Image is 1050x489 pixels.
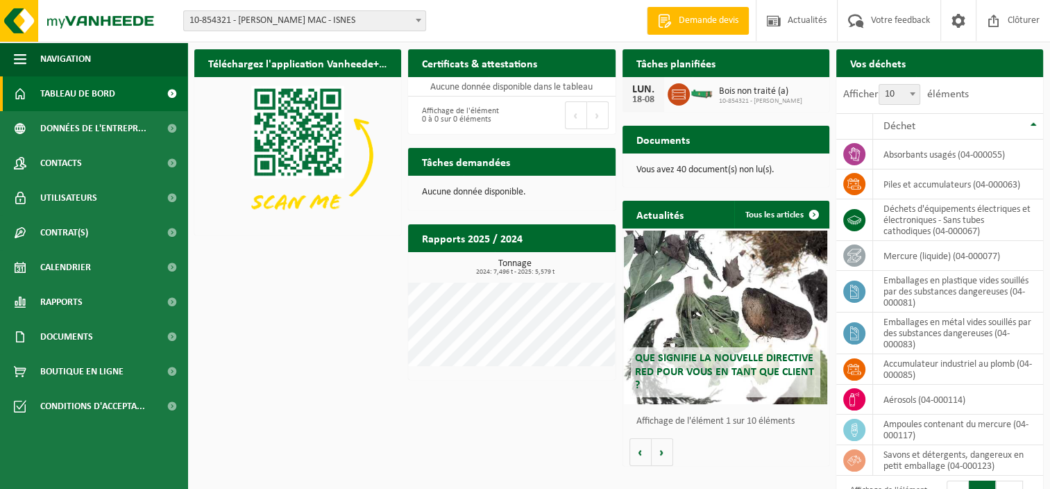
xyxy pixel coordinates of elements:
h2: Documents [623,126,704,153]
h2: Certificats & attestations [408,49,551,76]
span: Navigation [40,42,91,76]
td: accumulateur industriel au plomb (04-000085) [873,354,1043,385]
td: emballages en plastique vides souillés par des substances dangereuses (04-000081) [873,271,1043,313]
span: 10-854321 - ELIA CRÉALYS MAC - ISNES [184,11,425,31]
p: Aucune donnée disponible. [422,188,601,197]
a: Demande devis [647,7,749,35]
span: Bois non traité (a) [719,86,802,97]
td: Piles et accumulateurs (04-000063) [873,169,1043,199]
a: Consulter les rapports [495,251,614,279]
button: Vorige [629,438,652,466]
span: 10-854321 - ELIA CRÉALYS MAC - ISNES [183,10,426,31]
span: Documents [40,320,93,354]
span: Calendrier [40,250,91,285]
span: Contrat(s) [40,215,88,250]
h2: Tâches planifiées [623,49,729,76]
td: absorbants usagés (04-000055) [873,140,1043,169]
h2: Tâches demandées [408,148,524,175]
img: Download de VHEPlus App [194,77,401,233]
span: Déchet [883,121,915,132]
h2: Téléchargez l'application Vanheede+ maintenant! [194,49,401,76]
div: Affichage de l'élément 0 à 0 sur 0 éléments [415,100,505,131]
span: 10-854321 - [PERSON_NAME] [719,97,802,106]
img: HK-XC-15-GN-00 [690,87,713,99]
span: Conditions d'accepta... [40,389,145,424]
p: Vous avez 40 document(s) non lu(s). [636,165,815,175]
button: Previous [565,101,587,129]
p: Affichage de l'élément 1 sur 10 éléments [636,417,822,426]
div: 18-08 [629,95,657,105]
button: Volgende [652,438,673,466]
span: Demande devis [675,14,742,28]
td: Aucune donnée disponible dans le tableau [408,77,615,97]
span: Données de l'entrepr... [40,111,146,146]
span: Contacts [40,146,82,181]
td: emballages en métal vides souillés par des substances dangereuses (04-000083) [873,313,1043,354]
label: Afficher éléments [843,89,969,100]
h2: Actualités [623,201,697,228]
button: Next [587,101,609,129]
td: aérosols (04-000114) [873,385,1043,415]
h2: Rapports 2025 / 2024 [408,224,536,251]
span: Que signifie la nouvelle directive RED pour vous en tant que client ? [634,353,813,390]
span: 10 [879,85,920,104]
span: Tableau de bord [40,76,115,111]
h2: Vos déchets [836,49,920,76]
h3: Tonnage [415,259,615,276]
a: Que signifie la nouvelle directive RED pour vous en tant que client ? [624,231,827,404]
div: LUN. [629,84,657,95]
span: 2024: 7,496 t - 2025: 5,579 t [415,269,615,276]
td: savons et détergents, dangereux en petit emballage (04-000123) [873,445,1043,476]
span: Boutique en ligne [40,354,124,389]
td: mercure (liquide) (04-000077) [873,241,1043,271]
td: déchets d'équipements électriques et électroniques - Sans tubes cathodiques (04-000067) [873,199,1043,241]
span: Utilisateurs [40,181,97,215]
span: Rapports [40,285,83,320]
a: Tous les articles [734,201,828,229]
td: ampoules contenant du mercure (04-000117) [873,415,1043,445]
span: 10 [879,84,920,105]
